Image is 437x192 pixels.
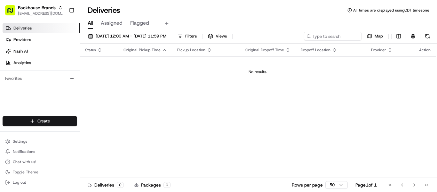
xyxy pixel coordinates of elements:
[419,47,431,53] div: Action
[245,47,284,53] span: Original Dropoff Time
[3,147,77,156] button: Notifications
[13,117,18,122] img: 1736555255976-a54dd68f-1ca7-489b-9aae-adbdc363a1c4
[6,93,17,104] img: FDD Support
[88,5,120,15] h1: Deliveries
[13,149,35,154] span: Notifications
[13,61,25,73] img: 9188753566659_6852d8bf1fb38e338040_72.png
[37,118,50,124] span: Create
[364,32,386,41] button: Map
[130,19,149,27] span: Flagged
[13,48,28,54] span: Nash AI
[3,116,77,126] button: Create
[85,47,96,53] span: Status
[216,33,227,39] span: Views
[355,182,377,188] div: Page 1 of 1
[85,32,169,41] button: [DATE] 12:00 AM - [DATE] 11:59 PM
[3,157,77,166] button: Chat with us!
[3,46,80,56] a: Nash AI
[83,69,433,74] div: No results.
[18,11,64,16] button: [EMAIL_ADDRESS][DOMAIN_NAME]
[4,141,52,152] a: 📗Knowledge Base
[3,58,80,68] a: Analytics
[123,47,161,53] span: Original Pickup Time
[3,73,77,84] div: Favorites
[52,141,105,152] a: 💻API Documentation
[375,33,383,39] span: Map
[423,32,432,41] button: Refresh
[20,99,44,104] span: FDD Support
[185,33,197,39] span: Filters
[175,32,200,41] button: Filters
[371,47,386,53] span: Provider
[6,111,17,121] img: Asif Zaman Khan
[17,41,106,48] input: Clear
[57,117,70,122] span: [DATE]
[6,61,18,73] img: 1736555255976-a54dd68f-1ca7-489b-9aae-adbdc363a1c4
[20,117,52,122] span: [PERSON_NAME]
[205,32,230,41] button: Views
[117,182,124,188] div: 0
[53,117,55,122] span: •
[45,144,77,149] a: Powered byPylon
[177,47,205,53] span: Pickup Location
[18,4,56,11] button: Backhouse Brands
[301,47,330,53] span: Dropoff Location
[99,82,116,90] button: See all
[13,159,36,164] span: Chat with us!
[3,35,80,45] a: Providers
[88,19,93,27] span: All
[3,178,77,187] button: Log out
[109,63,116,71] button: Start new chat
[304,32,362,41] input: Type to search
[6,83,43,88] div: Past conversations
[3,168,77,177] button: Toggle Theme
[163,182,171,188] div: 0
[6,6,19,19] img: Nash
[29,61,105,68] div: Start new chat
[13,170,38,175] span: Toggle Theme
[353,8,429,13] span: All times are displayed using CDT timezone
[88,182,124,188] div: Deliveries
[96,33,166,39] span: [DATE] 12:00 AM - [DATE] 11:59 PM
[13,139,27,144] span: Settings
[3,23,80,33] a: Deliveries
[13,180,26,185] span: Log out
[6,26,116,36] p: Welcome 👋
[46,99,48,104] span: •
[13,60,31,66] span: Analytics
[3,137,77,146] button: Settings
[101,19,123,27] span: Assigned
[3,3,66,18] button: Backhouse Brands[EMAIL_ADDRESS][DOMAIN_NAME]
[13,25,32,31] span: Deliveries
[64,145,77,149] span: Pylon
[13,37,31,43] span: Providers
[292,182,323,188] p: Rows per page
[29,68,88,73] div: We're available if you need us!
[134,182,171,188] div: Packages
[49,99,62,104] span: [DATE]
